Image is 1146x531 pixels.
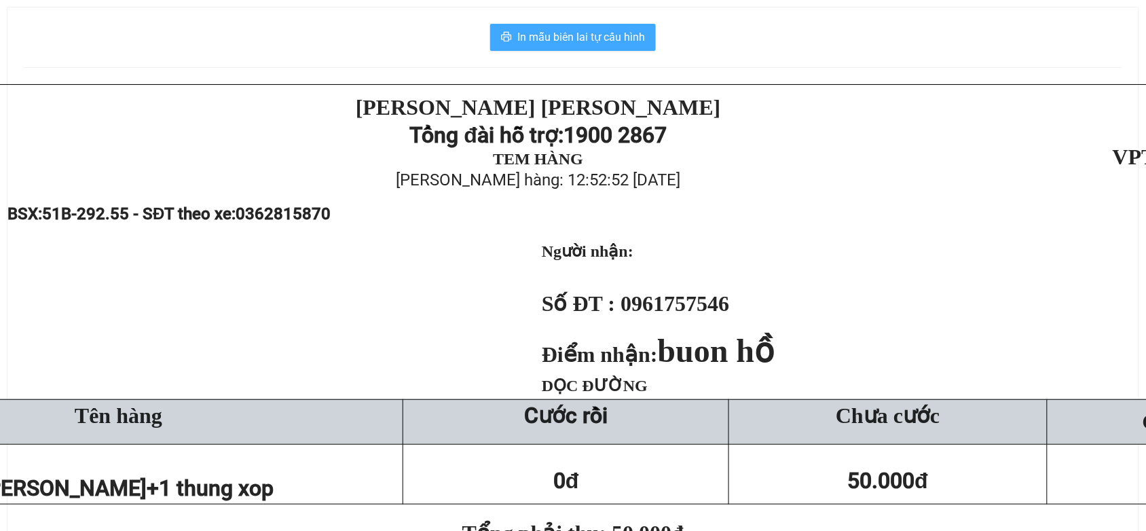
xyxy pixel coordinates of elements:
strong: TEM HÀNG [493,150,583,168]
span: BSX: [7,204,331,223]
strong: [PERSON_NAME] [PERSON_NAME] [356,95,721,120]
span: DỌC ĐƯỜNG [542,377,648,395]
strong: Cước rồi [524,403,608,428]
strong: Số ĐT : [542,291,615,316]
span: [PERSON_NAME] hàng: 12:52:52 [DATE] [396,170,680,189]
span: Tên hàng [75,403,162,428]
span: buon hồ [658,333,775,369]
span: 0362815870 [236,204,331,223]
span: Chưa cước [836,403,940,428]
span: 0961757546 [621,291,729,316]
strong: 1900 2867 [563,122,667,148]
button: printerIn mẫu biên lai tự cấu hình [490,24,656,51]
span: printer [501,31,512,44]
strong: Điểm nhận: [542,342,774,367]
span: 51B-292.55 - SĐT theo xe: [42,204,331,223]
span: In mẫu biên lai tự cấu hình [517,29,645,45]
span: 0đ [553,468,579,494]
span: 50.000đ [848,468,929,494]
strong: Tổng đài hỗ trợ: [409,122,563,148]
strong: Người nhận: [542,242,633,260]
